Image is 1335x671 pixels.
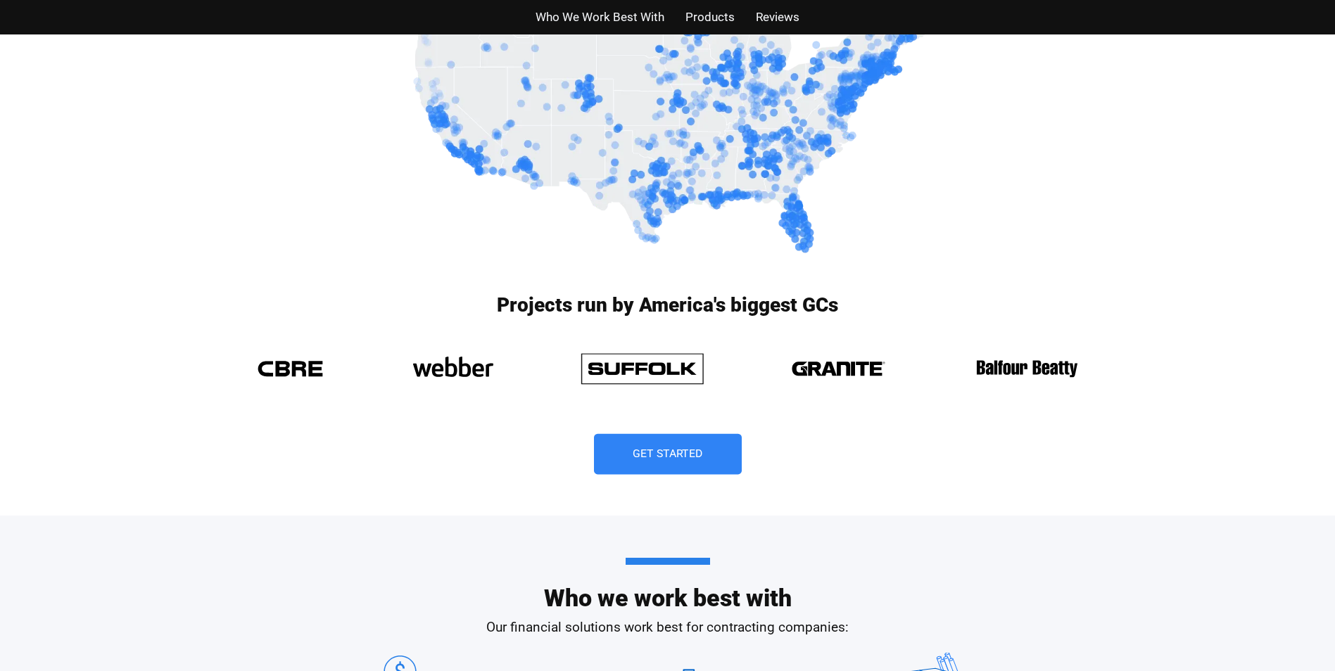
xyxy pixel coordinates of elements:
[756,7,799,27] a: Reviews
[267,618,1069,638] p: Our financial solutions work best for contracting companies:
[685,7,735,27] a: Products
[594,434,742,475] a: Get Started
[267,558,1069,610] h2: Who we work best with
[633,449,703,460] span: Get Started
[246,295,1090,315] h3: Projects run by America's biggest GCs
[536,7,664,27] a: Who We Work Best With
